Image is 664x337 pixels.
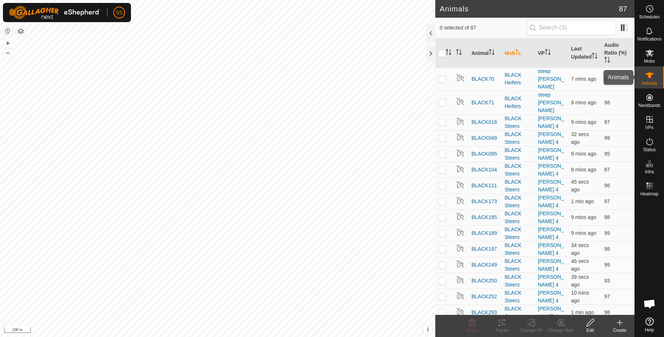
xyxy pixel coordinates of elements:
div: Change VP [516,327,546,334]
th: Last Updated [568,38,601,68]
img: returning off [456,244,465,253]
img: returning off [456,291,465,300]
div: BLACK Steers [505,194,532,209]
span: BLACK249 [471,261,497,269]
span: BLACK049 [471,134,497,142]
a: [PERSON_NAME] 4 [538,131,564,145]
div: Tracks [487,327,516,334]
div: BLACK Steers [505,257,532,273]
span: 19 Sept 2025, 8:45 am [571,100,596,105]
span: 19 Sept 2025, 8:45 am [571,230,596,236]
span: 19 Sept 2025, 8:53 am [571,179,589,192]
span: 96 [604,183,610,188]
span: 19 Sept 2025, 8:45 am [571,214,596,220]
a: [PERSON_NAME] 4 [538,195,564,208]
img: returning off [456,180,465,189]
img: returning off [456,133,465,142]
a: [PERSON_NAME] 4 [538,242,564,256]
img: returning off [456,307,465,316]
div: BLACK Steers [505,146,532,162]
span: 98 [604,214,610,220]
span: Infra [645,170,654,174]
span: 19 Sept 2025, 8:53 am [571,131,589,145]
div: BLACK Steers [505,210,532,225]
span: Delete [466,328,479,333]
th: Mob [502,38,535,68]
span: 19 Sept 2025, 8:52 am [571,309,594,315]
span: 97 [604,76,610,82]
span: Animals [641,81,657,86]
span: BLACK250 [471,277,497,285]
a: Privacy Policy [189,327,216,334]
div: Open chat [639,293,661,315]
a: [PERSON_NAME] 4 [538,306,564,319]
p-sorticon: Activate to sort [592,54,598,60]
span: 87 [604,167,610,173]
div: Edit [575,327,605,334]
span: 0 selected of 87 [440,24,527,32]
span: 99 [604,230,610,236]
span: Help [645,328,654,332]
div: BLACK Steers [505,273,532,289]
button: Map Layers [16,27,25,36]
img: returning off [456,260,465,268]
button: + [3,39,12,48]
span: Status [643,147,656,152]
img: returning off [456,275,465,284]
th: Animal [468,38,502,68]
span: 19 Sept 2025, 8:53 am [571,274,589,288]
a: [PERSON_NAME] 4 [538,115,564,129]
span: BLACK70 [471,75,494,83]
a: [PERSON_NAME] 4 [538,274,564,288]
span: Schedules [639,15,660,19]
span: BLACK095 [471,150,497,158]
span: 95 [604,151,610,157]
div: BLACK Steers [505,226,532,241]
div: BLACK Steers [505,305,532,320]
span: 98 [604,246,610,252]
a: [PERSON_NAME] 4 [538,179,564,192]
img: returning off [456,149,465,157]
span: Neckbands [638,103,660,108]
span: 19 Sept 2025, 8:53 am [571,198,594,204]
span: VPs [645,125,653,130]
button: Reset Map [3,27,12,35]
img: returning off [456,97,465,106]
p-sorticon: Activate to sort [456,50,462,56]
span: 87 [619,3,627,14]
span: 99 [604,135,610,141]
div: BLACK Steers [505,115,532,130]
img: returning off [456,164,465,173]
span: Notifications [637,37,661,41]
a: Contact Us [225,327,247,334]
th: VP [535,38,568,68]
img: returning off [456,117,465,126]
div: BLACK Heifers [505,71,532,87]
span: 97 [604,293,610,299]
div: BLACK Steers [505,162,532,178]
p-sorticon: Activate to sort [604,58,610,64]
input: Search (S) [527,20,616,35]
span: 98 [604,100,610,105]
div: Change Mob [546,327,575,334]
th: Audio Ratio (%) [601,38,634,68]
div: BLACK Steers [505,131,532,146]
span: BLACK104 [471,166,497,174]
a: [PERSON_NAME] 4 [538,226,564,240]
a: [PERSON_NAME] 4 [538,258,564,272]
span: BLACK173 [471,198,497,205]
div: BLACK Steers [505,242,532,257]
span: Mobs [644,59,655,63]
img: returning off [456,228,465,237]
span: BLACK252 [471,293,497,300]
span: 19 Sept 2025, 8:53 am [571,258,589,272]
a: Help [635,315,664,335]
button: – [3,48,12,57]
span: i [427,326,429,333]
a: [PERSON_NAME] 4 [538,290,564,303]
span: 19 Sept 2025, 8:53 am [571,242,589,256]
span: 99 [604,262,610,268]
span: BLACK293 [471,309,497,316]
div: BLACK Steers [505,178,532,194]
span: BLACK185 [471,213,497,221]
